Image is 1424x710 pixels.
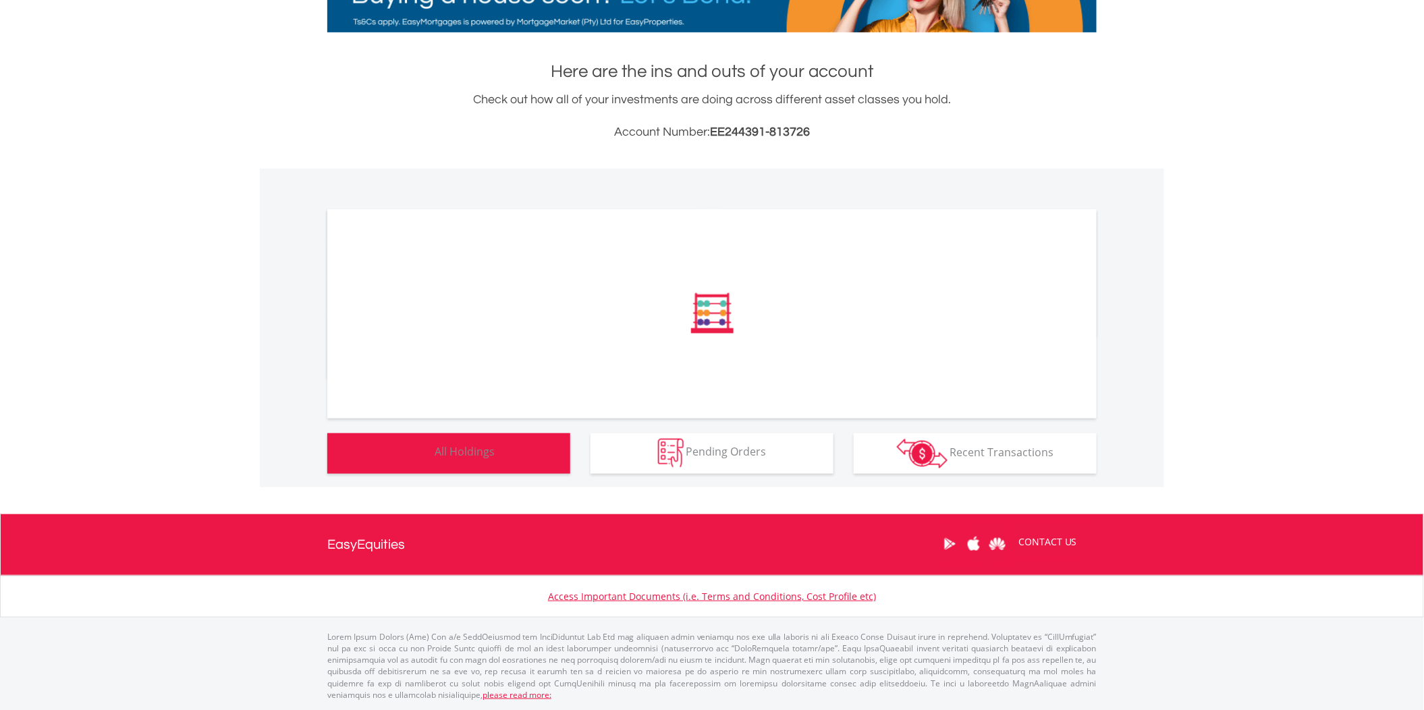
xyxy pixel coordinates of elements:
a: Google Play [938,523,962,565]
a: CONTACT US [1009,523,1087,561]
h1: Here are the ins and outs of your account [327,59,1097,84]
button: Pending Orders [591,433,833,474]
p: Lorem Ipsum Dolors (Ame) Con a/e SeddOeiusmod tem InciDiduntut Lab Etd mag aliquaen admin veniamq... [327,631,1097,701]
img: transactions-zar-wht.png [897,439,948,468]
span: Pending Orders [686,445,767,460]
a: Apple [962,523,985,565]
span: Recent Transactions [950,445,1054,460]
button: Recent Transactions [854,433,1097,474]
img: holdings-wht.png [403,439,432,468]
img: pending_instructions-wht.png [658,439,684,468]
a: Access Important Documents (i.e. Terms and Conditions, Cost Profile etc) [548,590,876,603]
button: All Holdings [327,433,570,474]
span: EE244391-813726 [710,126,810,138]
a: EasyEquities [327,514,405,575]
a: Huawei [985,523,1009,565]
span: All Holdings [435,445,495,460]
h3: Account Number: [327,123,1097,142]
a: please read more: [483,689,551,701]
div: Check out how all of your investments are doing across different asset classes you hold. [327,90,1097,142]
